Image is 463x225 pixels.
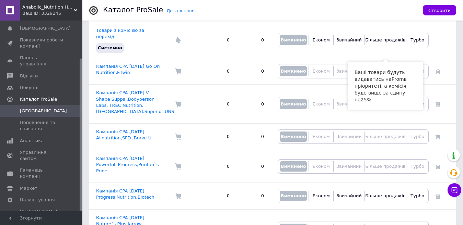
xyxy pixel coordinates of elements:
span: Звичайний [336,134,362,139]
span: Налаштування [20,197,55,203]
button: Більше продажів [366,132,404,142]
button: Створити [423,5,456,15]
button: Економ [311,132,332,142]
span: Більше продажів [365,134,405,139]
span: [DEMOGRAPHIC_DATA] [20,25,71,32]
button: Економ [311,35,332,45]
a: Видалити [436,101,440,107]
span: Покупці [20,85,38,91]
span: Створити [428,8,451,13]
span: Вимкнено [280,68,306,74]
span: Економ [313,68,330,74]
button: Звичайний [335,132,362,142]
a: Видалити [436,193,440,198]
button: Економ [311,191,332,201]
button: Турбо [408,35,427,45]
a: Кампанія CPA [DATE] V-Shape Supps ,Bodyperson Labs, TREC Nutrition,[GEOGRAPHIC_DATA],Superior,UNS [96,90,174,114]
td: 0 [236,183,271,209]
td: 0 [199,22,236,58]
div: Ваш ID: 3329246 [22,10,82,16]
img: Комісія за замовлення [175,192,182,199]
button: Звичайний [335,99,362,109]
span: Гаманець компанії [20,167,63,179]
span: Звичайний [336,193,362,198]
span: Звичайний [336,68,362,74]
button: Вимкнено [280,99,307,109]
button: Більше продажів [366,35,404,45]
span: Вимкнено [280,193,306,198]
span: Турбо [410,134,424,139]
td: 0 [199,58,236,85]
a: Детальніше [166,8,195,13]
td: 0 [199,150,236,183]
img: Комісія за замовлення [175,133,182,140]
span: Вимкнено [280,134,306,139]
span: Звичайний [336,37,362,42]
img: Комісія за перехід [175,37,182,43]
a: Товари з комісією за перехід [96,28,144,39]
span: Вимкнено [280,164,306,169]
a: Кампанія CPA [DATE] Powerfull Progress,Puritan`s Pride [96,156,159,173]
img: Комісія за замовлення [175,163,182,170]
a: Кампанія CPA [DATE] Go On Nutrition,Fitwin [96,64,160,75]
span: Вимкнено [280,101,306,107]
button: Економ [311,66,332,76]
td: 0 [236,22,271,58]
button: Економ [311,99,332,109]
span: Більше продажів [365,193,405,198]
div: Ваші товари будуть видаватись на Prom в пріоритеті, а комісія буде вище за єдину на 25 % [348,62,423,110]
span: Економ [313,101,330,107]
button: Звичайний [335,191,362,201]
button: Вимкнено [280,66,307,76]
a: Видалити [436,134,440,139]
button: Більше продажів [366,161,404,172]
button: Звичайний [335,161,362,172]
span: Турбо [410,193,424,198]
span: Панель управління [20,55,63,67]
span: Більше продажів [365,164,405,169]
button: Вимкнено [280,161,307,172]
span: Маркет [20,185,37,191]
span: Звичайний [336,101,362,107]
button: Більше продажів [366,191,404,201]
span: Економ [313,134,330,139]
span: Вимкнено [280,37,306,42]
span: [GEOGRAPHIC_DATA] [20,108,67,114]
span: Відгуки [20,73,38,79]
span: Звичайний [336,164,362,169]
span: Показники роботи компанії [20,37,63,49]
button: Звичайний [335,66,362,76]
a: Кампанія CPA [DATE] Progress Nutrition,Biotech [96,188,154,200]
button: Економ [311,161,332,172]
button: Вимкнено [280,191,307,201]
span: Управління сайтом [20,149,63,162]
button: Чат з покупцем [448,183,461,197]
td: 0 [236,150,271,183]
td: 0 [199,85,236,124]
div: Каталог ProSale [103,7,163,14]
img: Комісія за замовлення [175,101,182,108]
button: Турбо [408,191,427,201]
img: Комісія за замовлення [175,68,182,75]
td: 0 [199,183,236,209]
span: Аналітика [20,138,44,144]
td: 0 [236,85,271,124]
a: Кампанія CPA [DATE] Allnutrition,SFD ,Brave U [96,129,151,140]
button: Звичайний [335,35,362,45]
a: Видалити [436,68,440,74]
td: 0 [236,58,271,85]
span: Економ [313,164,330,169]
span: Поповнення та списання [20,120,63,132]
button: Турбо [408,132,427,142]
span: Anabolic_Nutrition Найкращий магазин спортивного харчування та вітамінів [22,4,74,10]
button: Вимкнено [280,35,307,45]
span: Більше продажів [365,37,405,42]
span: Економ [313,193,330,198]
td: 0 [199,124,236,150]
td: 0 [236,124,271,150]
span: Турбо [410,37,424,42]
span: Каталог ProSale [20,96,57,102]
button: Турбо [408,161,427,172]
span: Економ [313,37,330,42]
span: Системна [98,45,122,50]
